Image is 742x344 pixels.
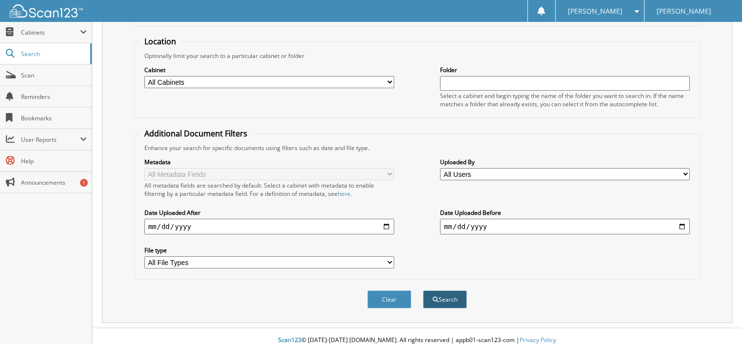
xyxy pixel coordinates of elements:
div: Select a cabinet and begin typing the name of the folder you want to search in. If the name match... [440,92,690,108]
span: [PERSON_NAME] [657,8,711,14]
button: Clear [367,290,411,308]
div: Optionally limit your search to a particular cabinet or folder [140,52,695,60]
legend: Additional Document Filters [140,128,252,139]
legend: Location [140,36,181,47]
a: here [338,190,350,198]
span: Reminders [21,93,87,101]
label: Date Uploaded Before [440,209,690,217]
button: Search [423,290,467,308]
span: Scan [21,71,87,79]
span: User Reports [21,135,80,144]
span: Help [21,157,87,165]
label: Folder [440,66,690,74]
a: Privacy Policy [520,336,556,344]
span: Cabinets [21,28,80,37]
label: Cabinet [144,66,394,74]
div: All metadata fields are searched by default. Select a cabinet with metadata to enable filtering b... [144,181,394,198]
div: 1 [80,179,88,187]
span: Search [21,50,85,58]
span: Bookmarks [21,114,87,122]
span: Announcements [21,178,87,187]
label: File type [144,246,394,254]
label: Uploaded By [440,158,690,166]
span: Scan123 [278,336,301,344]
input: start [144,219,394,234]
img: scan123-logo-white.svg [10,4,83,18]
label: Metadata [144,158,394,166]
div: Enhance your search for specific documents using filters such as date and file type. [140,144,695,152]
span: [PERSON_NAME] [568,8,622,14]
input: end [440,219,690,234]
label: Date Uploaded After [144,209,394,217]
